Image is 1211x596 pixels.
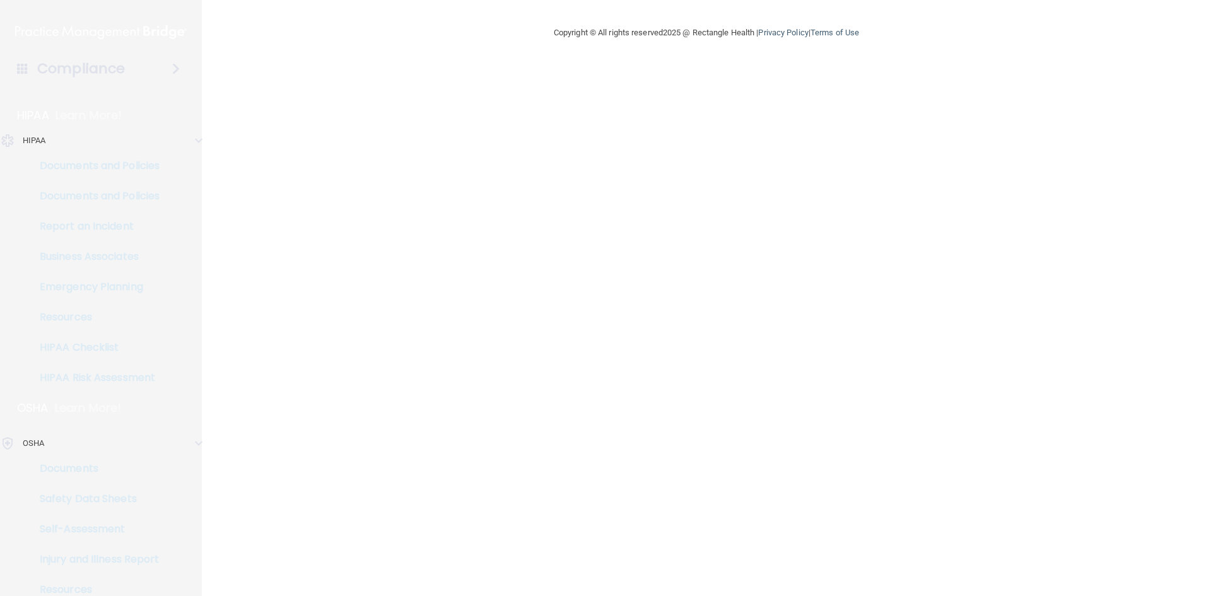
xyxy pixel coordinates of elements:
[758,28,808,37] a: Privacy Policy
[8,341,180,354] p: HIPAA Checklist
[8,190,180,202] p: Documents and Policies
[17,108,49,123] p: HIPAA
[8,493,180,505] p: Safety Data Sheets
[56,108,122,123] p: Learn More!
[15,20,187,45] img: PMB logo
[23,133,46,148] p: HIPAA
[810,28,859,37] a: Terms of Use
[8,371,180,384] p: HIPAA Risk Assessment
[55,400,122,416] p: Learn More!
[8,553,180,566] p: Injury and Illness Report
[8,281,180,293] p: Emergency Planning
[23,436,44,451] p: OSHA
[8,523,180,535] p: Self-Assessment
[476,13,937,53] div: Copyright © All rights reserved 2025 @ Rectangle Health | |
[37,60,125,78] h4: Compliance
[8,311,180,324] p: Resources
[8,583,180,596] p: Resources
[8,462,180,475] p: Documents
[8,250,180,263] p: Business Associates
[8,220,180,233] p: Report an Incident
[8,160,180,172] p: Documents and Policies
[17,400,49,416] p: OSHA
